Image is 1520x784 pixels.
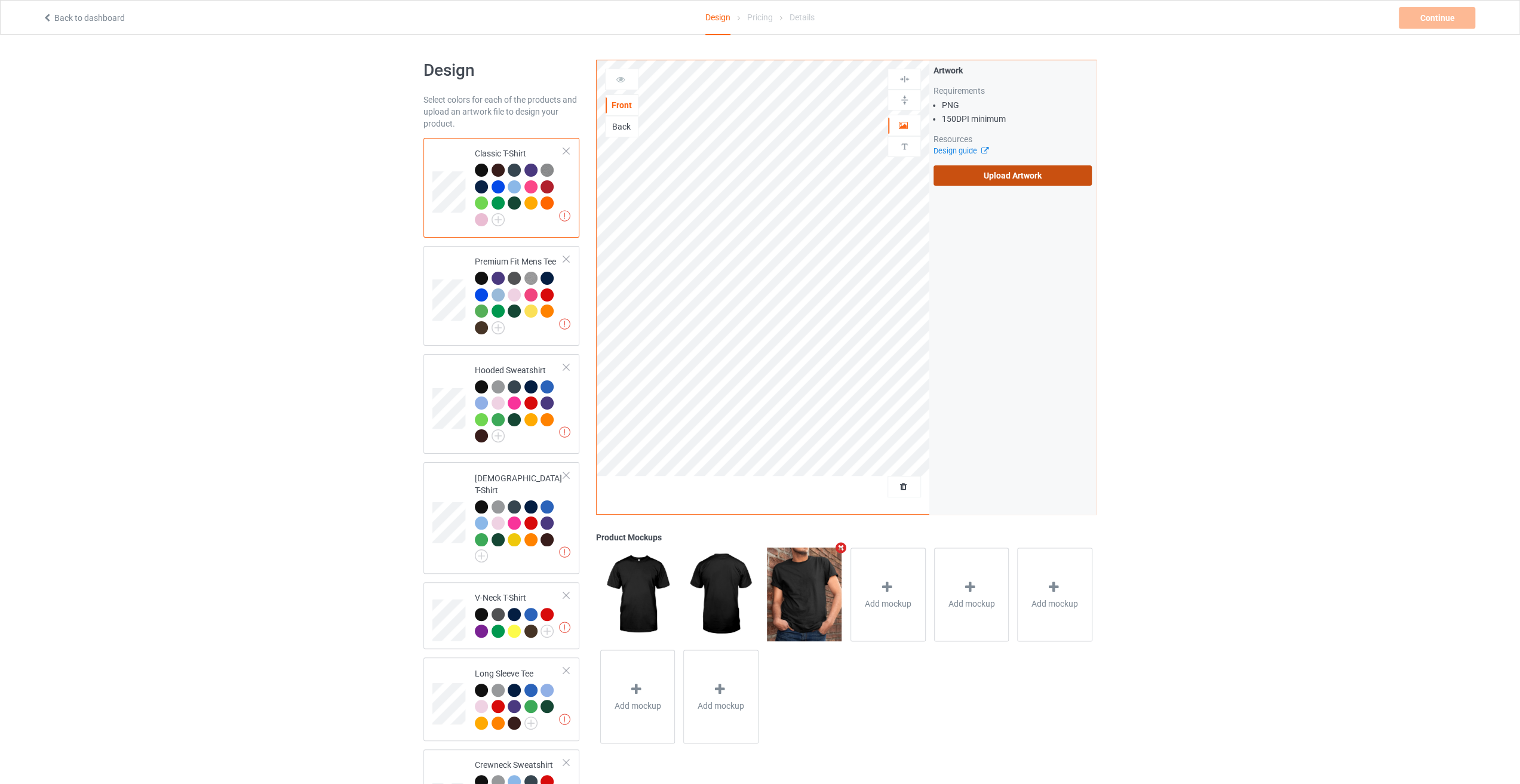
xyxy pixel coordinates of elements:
[934,64,1092,76] div: Artwork
[899,94,910,106] img: svg%3E%0A
[834,542,849,554] i: Remove mockup
[475,256,564,333] div: Premium Fit Mens Tee
[423,462,579,574] div: [DEMOGRAPHIC_DATA] T-Shirt
[1017,548,1092,641] div: Add mockup
[492,213,505,226] img: svg+xml;base64,PD94bWwgdmVyc2lvbj0iMS4wIiBlbmNvZGluZz0iVVRGLTgiPz4KPHN2ZyB3aWR0aD0iMjJweCIgaGVpZ2...
[541,625,554,638] img: svg+xml;base64,PD94bWwgdmVyc2lvbj0iMS4wIiBlbmNvZGluZz0iVVRGLTgiPz4KPHN2ZyB3aWR0aD0iMjJweCIgaGVpZ2...
[767,548,842,641] img: regular.jpg
[475,668,564,729] div: Long Sleeve Tee
[475,592,564,637] div: V-Neck T-Shirt
[899,141,910,152] img: svg%3E%0A
[475,472,564,559] div: [DEMOGRAPHIC_DATA] T-Shirt
[934,548,1009,641] div: Add mockup
[850,548,926,641] div: Add mockup
[942,113,1092,125] li: 150 DPI minimum
[492,321,505,334] img: svg+xml;base64,PD94bWwgdmVyc2lvbj0iMS4wIiBlbmNvZGluZz0iVVRGLTgiPz4KPHN2ZyB3aWR0aD0iMjJweCIgaGVpZ2...
[492,429,505,442] img: svg+xml;base64,PD94bWwgdmVyc2lvbj0iMS4wIiBlbmNvZGluZz0iVVRGLTgiPz4KPHN2ZyB3aWR0aD0iMjJweCIgaGVpZ2...
[683,548,758,641] img: regular.jpg
[596,531,1097,543] div: Product Mockups
[475,549,488,562] img: svg+xml;base64,PD94bWwgdmVyc2lvbj0iMS4wIiBlbmNvZGluZz0iVVRGLTgiPz4KPHN2ZyB3aWR0aD0iMjJweCIgaGVpZ2...
[423,60,579,81] h1: Design
[705,1,730,35] div: Design
[948,597,994,609] span: Add mockup
[423,138,579,238] div: Classic T-Shirt
[423,582,579,649] div: V-Neck T-Shirt
[559,714,570,725] img: exclamation icon
[934,85,1092,97] div: Requirements
[865,597,911,609] span: Add mockup
[942,99,1092,111] li: PNG
[475,147,564,225] div: Classic T-Shirt
[790,1,815,34] div: Details
[423,657,579,741] div: Long Sleeve Tee
[698,699,744,711] span: Add mockup
[606,99,638,111] div: Front
[423,354,579,454] div: Hooded Sweatshirt
[524,717,538,730] img: svg+xml;base64,PD94bWwgdmVyc2lvbj0iMS4wIiBlbmNvZGluZz0iVVRGLTgiPz4KPHN2ZyB3aWR0aD0iMjJweCIgaGVpZ2...
[559,210,570,222] img: exclamation icon
[524,272,538,285] img: heather_texture.png
[559,546,570,558] img: exclamation icon
[600,548,675,641] img: regular.jpg
[934,165,1092,186] label: Upload Artwork
[42,13,125,23] a: Back to dashboard
[683,650,759,743] div: Add mockup
[934,146,988,155] a: Design guide
[559,318,570,330] img: exclamation icon
[559,426,570,438] img: exclamation icon
[606,121,638,133] div: Back
[423,94,579,130] div: Select colors for each of the products and upload an artwork file to design your product.
[747,1,773,34] div: Pricing
[475,364,564,442] div: Hooded Sweatshirt
[615,699,661,711] span: Add mockup
[934,133,1092,145] div: Resources
[541,164,554,177] img: heather_texture.png
[423,246,579,346] div: Premium Fit Mens Tee
[600,650,675,743] div: Add mockup
[1031,597,1078,609] span: Add mockup
[559,622,570,633] img: exclamation icon
[899,73,910,85] img: svg%3E%0A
